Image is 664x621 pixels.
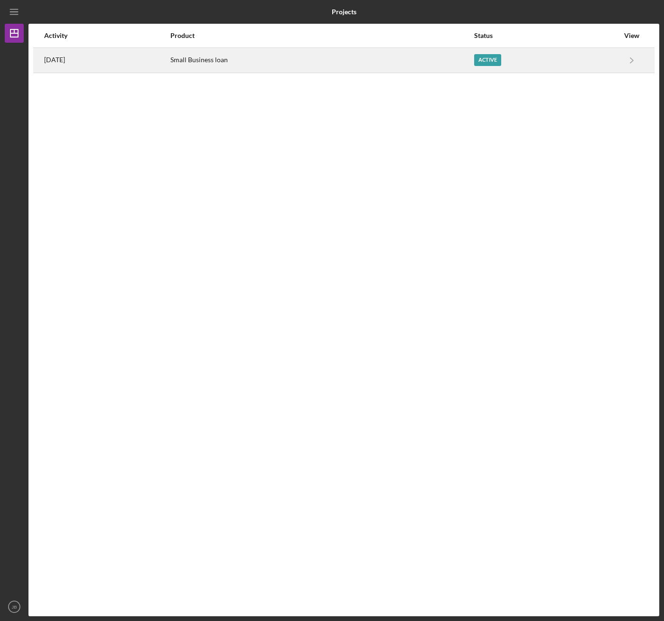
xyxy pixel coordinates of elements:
div: View [620,32,644,39]
b: Projects [332,8,356,16]
text: JB [11,604,17,610]
div: Status [474,32,619,39]
div: Small Business loan [170,48,473,72]
button: JB [5,597,24,616]
div: Activity [44,32,169,39]
time: 2025-09-02 19:45 [44,56,65,64]
div: Product [170,32,473,39]
div: Active [474,54,501,66]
